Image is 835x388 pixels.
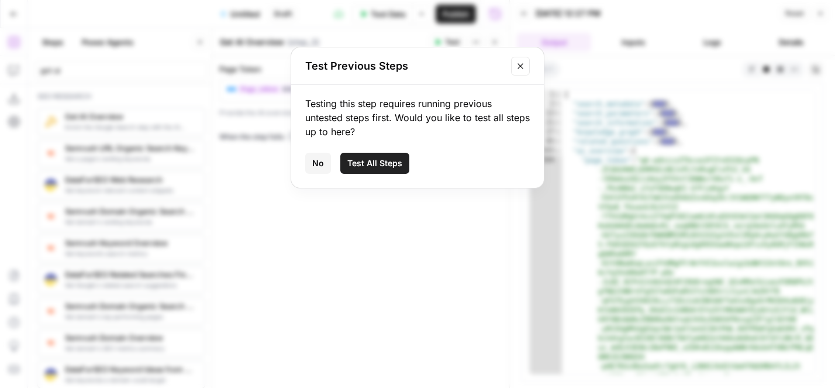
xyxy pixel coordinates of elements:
[305,58,504,74] h2: Test Previous Steps
[511,57,530,75] button: Close modal
[312,157,324,169] span: No
[340,153,409,174] button: Test All Steps
[305,153,331,174] button: No
[347,157,402,169] span: Test All Steps
[305,97,530,139] div: Testing this step requires running previous untested steps first. Would you like to test all step...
